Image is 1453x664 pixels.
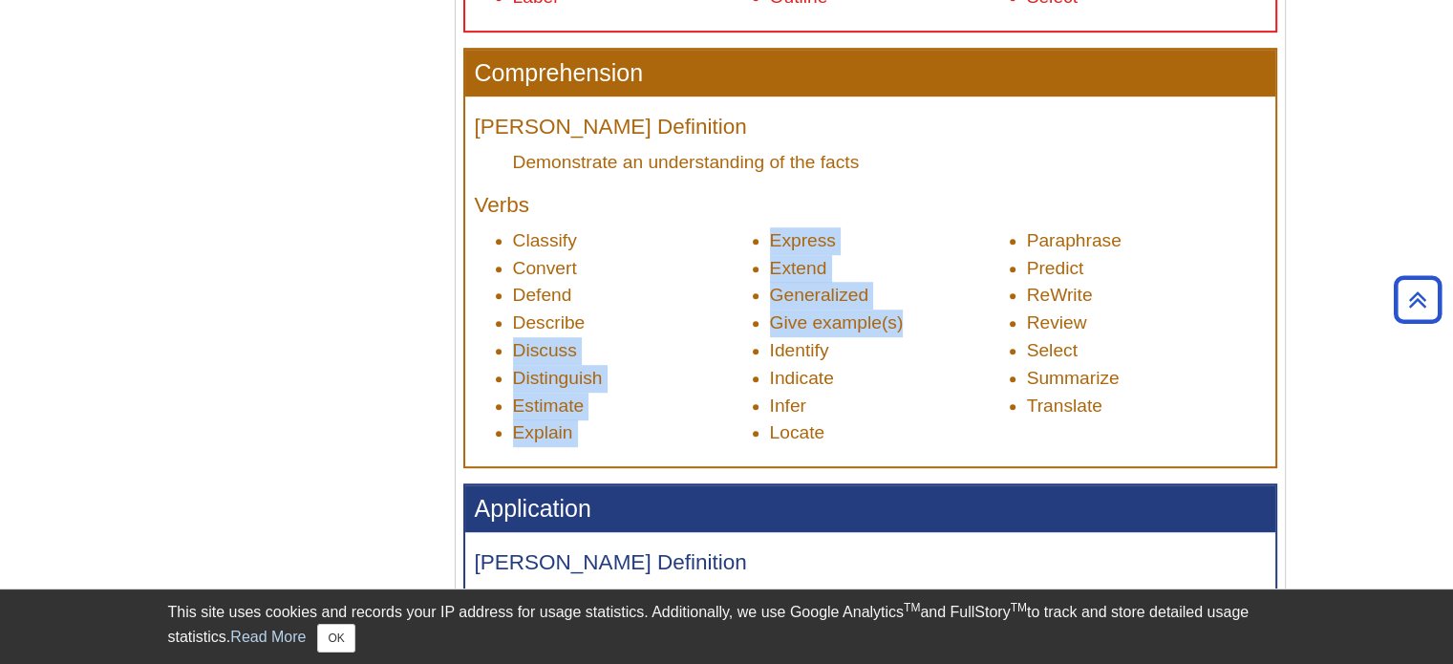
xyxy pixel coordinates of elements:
[904,601,920,614] sup: TM
[513,585,1266,610] dd: Apply knowledge to actual situations
[513,393,752,420] li: Estimate
[513,419,752,447] li: Explain
[770,227,1009,255] li: Express
[475,116,1266,139] h4: [PERSON_NAME] Definition
[770,393,1009,420] li: Infer
[1027,393,1266,420] li: Translate
[513,227,752,255] li: Classify
[317,624,354,653] button: Close
[770,310,1009,337] li: Give example(s)
[513,365,752,393] li: Distinguish
[513,255,752,283] li: Convert
[770,337,1009,365] li: Identify
[513,149,1266,175] dd: Demonstrate an understanding of the facts
[770,255,1009,283] li: Extend
[513,310,752,337] li: Describe
[1027,310,1266,337] li: Review
[1011,601,1027,614] sup: TM
[513,337,752,365] li: Discuss
[770,365,1009,393] li: Indicate
[1027,365,1266,393] li: Summarize
[1027,227,1266,255] li: Paraphrase
[475,551,1266,575] h4: [PERSON_NAME] Definition
[513,282,752,310] li: Defend
[1027,255,1266,283] li: Predict
[465,50,1275,96] h3: Comprehension
[168,601,1286,653] div: This site uses cookies and records your IP address for usage statistics. Additionally, we use Goo...
[465,485,1275,532] h3: Application
[1387,287,1448,312] a: Back to Top
[770,419,1009,447] li: Locate
[230,629,306,645] a: Read More
[1027,282,1266,310] li: ReWrite
[770,282,1009,310] li: Generalized
[475,194,1266,218] h4: Verbs
[1027,337,1266,365] li: Select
